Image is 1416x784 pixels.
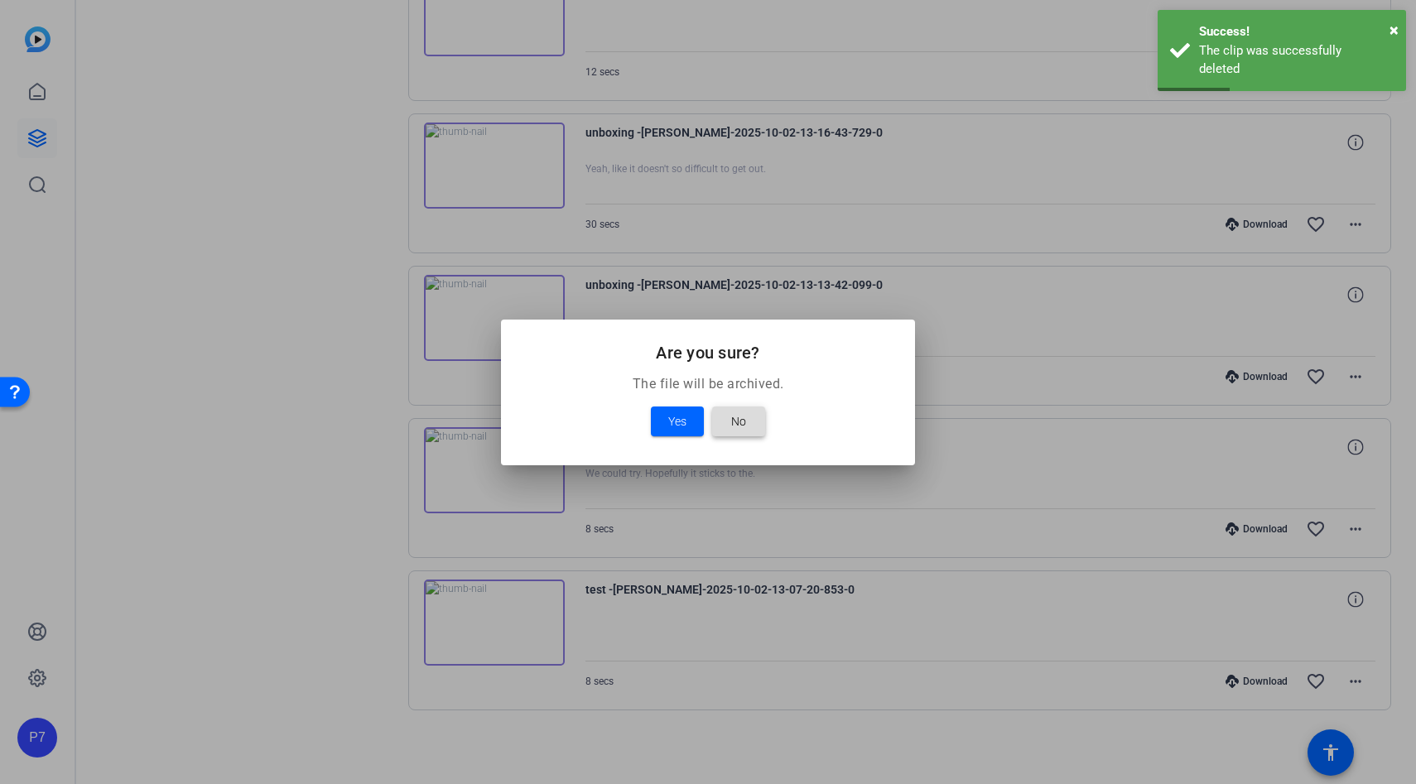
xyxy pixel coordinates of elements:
[651,406,704,436] button: Yes
[521,339,895,366] h2: Are you sure?
[1390,17,1399,42] button: Close
[1199,41,1394,79] div: The clip was successfully deleted
[1199,22,1394,41] div: Success!
[668,411,686,431] span: Yes
[712,406,765,436] button: No
[1390,20,1399,40] span: ×
[731,411,746,431] span: No
[521,374,895,394] p: The file will be archived.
